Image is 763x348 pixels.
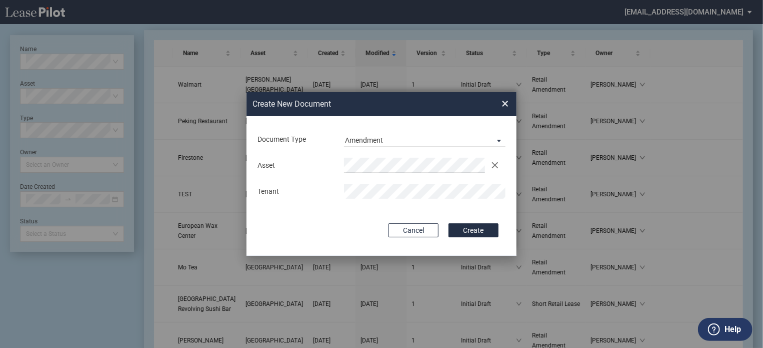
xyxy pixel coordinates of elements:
[501,96,508,112] span: ×
[246,92,516,256] md-dialog: Create New ...
[252,99,465,110] h2: Create New Document
[345,136,383,144] div: Amendment
[251,187,338,197] div: Tenant
[251,135,338,145] div: Document Type
[251,161,338,171] div: Asset
[344,132,505,147] md-select: Document Type: Amendment
[724,323,741,336] label: Help
[388,223,438,237] button: Cancel
[448,223,498,237] button: Create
